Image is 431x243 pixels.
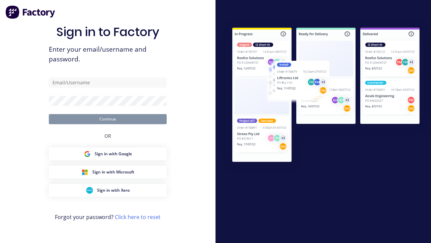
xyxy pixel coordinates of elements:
span: Sign in with Microsoft [92,169,134,175]
span: Sign in with Google [95,151,132,157]
input: Email/Username [49,78,167,88]
img: Xero Sign in [86,187,93,194]
h1: Sign in to Factory [56,25,159,39]
span: Enter your email/username and password. [49,45,167,64]
a: Click here to reset [115,213,161,221]
button: Google Sign inSign in with Google [49,147,167,160]
div: OR [104,124,111,147]
img: Sign in [221,17,431,174]
button: Continue [49,114,167,124]
span: Forgot your password? [55,213,161,221]
img: Microsoft Sign in [81,169,88,175]
button: Microsoft Sign inSign in with Microsoft [49,166,167,179]
button: Xero Sign inSign in with Xero [49,184,167,197]
img: Factory [5,5,56,19]
span: Sign in with Xero [97,187,130,193]
img: Google Sign in [84,151,91,157]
